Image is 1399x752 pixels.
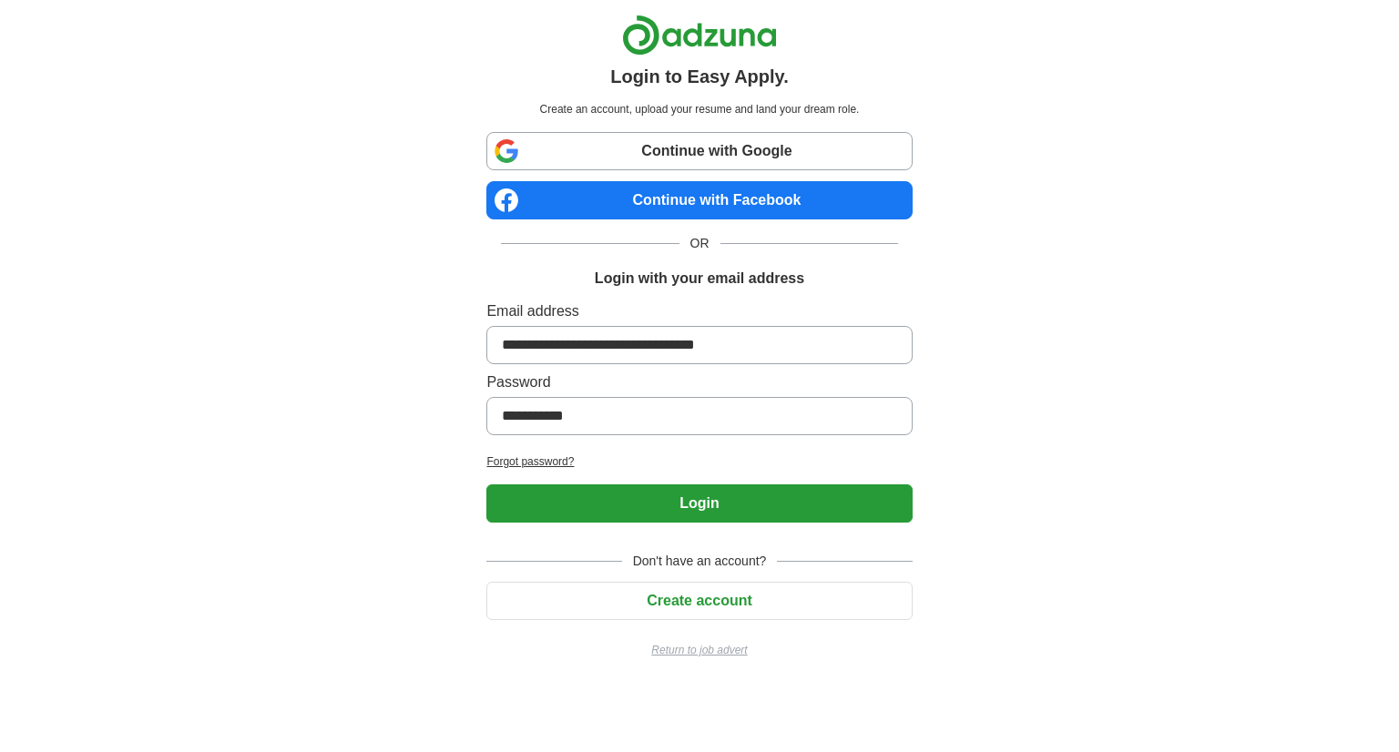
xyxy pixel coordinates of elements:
label: Password [486,371,912,393]
p: Create an account, upload your resume and land your dream role. [490,101,908,117]
a: Continue with Google [486,132,912,170]
button: Login [486,484,912,523]
a: Create account [486,593,912,608]
span: OR [679,234,720,253]
img: Adzuna logo [622,15,777,56]
h1: Login with your email address [595,268,804,290]
a: Return to job advert [486,642,912,658]
a: Forgot password? [486,453,912,470]
label: Email address [486,300,912,322]
a: Continue with Facebook [486,181,912,219]
h1: Login to Easy Apply. [610,63,789,90]
span: Don't have an account? [622,552,778,571]
button: Create account [486,582,912,620]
